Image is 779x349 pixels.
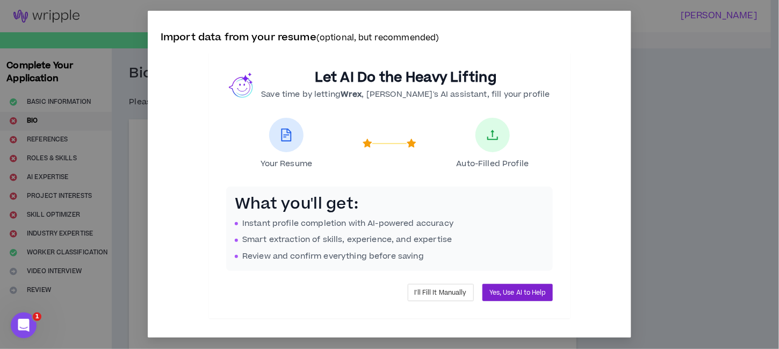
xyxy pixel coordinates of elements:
button: I'll Fill It Manually [408,284,474,301]
h2: Let AI Do the Heavy Lifting [261,69,550,87]
span: star [363,139,372,148]
button: Yes, Use AI to Help [482,284,553,301]
span: upload [486,129,499,141]
p: Import data from your resume [161,30,618,46]
iframe: Intercom live chat [11,312,37,338]
small: (optional, but recommended) [316,32,439,44]
p: Save time by letting , [PERSON_NAME]'s AI assistant, fill your profile [261,89,550,101]
span: Yes, Use AI to Help [489,288,546,298]
b: Wrex [341,89,362,100]
span: star [407,139,416,148]
button: Close [602,11,631,40]
li: Review and confirm everything before saving [235,251,544,262]
span: file-text [280,129,293,141]
li: Smart extraction of skills, experience, and expertise [235,234,544,246]
li: Instant profile completion with AI-powered accuracy [235,218,544,230]
span: Your Resume [261,159,313,169]
img: wrex.png [229,72,255,98]
span: 1 [33,312,41,321]
span: Auto-Filled Profile [457,159,529,169]
h3: What you'll get: [235,195,544,213]
span: I'll Fill It Manually [415,288,467,298]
